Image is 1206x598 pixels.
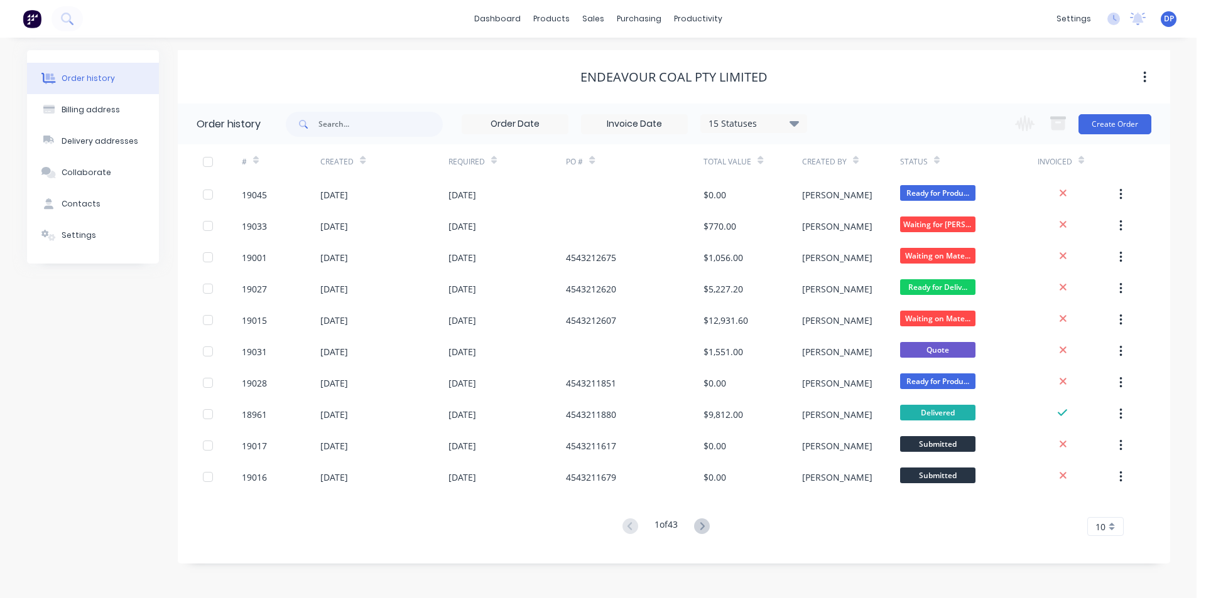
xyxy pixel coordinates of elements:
div: [DATE] [320,345,348,358]
a: dashboard [468,9,527,28]
div: [DATE] [320,251,348,264]
div: 15 Statuses [701,117,807,131]
div: [DATE] [320,282,348,296]
div: 4543212607 [566,314,616,327]
button: Billing address [27,94,159,125]
div: [PERSON_NAME] [802,439,872,452]
div: Status [900,156,928,168]
div: 4543212675 [566,251,616,264]
div: Settings [62,230,96,241]
div: [PERSON_NAME] [802,345,872,358]
div: [DATE] [320,408,348,421]
div: [PERSON_NAME] [802,251,872,264]
input: Invoice Date [582,115,687,134]
div: [DATE] [448,376,476,390]
span: Delivered [900,405,975,420]
img: Factory [23,9,41,28]
div: $12,931.60 [703,314,748,327]
div: [DATE] [448,345,476,358]
div: productivity [668,9,729,28]
div: [PERSON_NAME] [802,188,872,201]
div: $0.00 [703,471,726,484]
button: Order history [27,63,159,94]
div: [PERSON_NAME] [802,471,872,484]
div: Total Value [703,144,801,179]
div: Created [320,156,354,168]
button: Collaborate [27,157,159,188]
button: Create Order [1078,114,1151,134]
div: [DATE] [448,471,476,484]
span: Waiting on Mate... [900,311,975,326]
div: Total Value [703,156,751,168]
div: $0.00 [703,188,726,201]
div: [DATE] [320,220,348,233]
div: [DATE] [448,314,476,327]
div: 4543211679 [566,471,616,484]
div: [DATE] [448,188,476,201]
span: Ready for Deliv... [900,279,975,295]
button: Settings [27,220,159,251]
div: [PERSON_NAME] [802,282,872,296]
div: 19027 [242,282,267,296]
div: PO # [566,156,583,168]
div: $9,812.00 [703,408,743,421]
button: Contacts [27,188,159,220]
div: [PERSON_NAME] [802,220,872,233]
div: 4543211880 [566,408,616,421]
span: 10 [1095,520,1105,533]
div: PO # [566,144,703,179]
div: Invoiced [1038,156,1072,168]
span: Ready for Produ... [900,373,975,389]
span: DP [1164,13,1174,24]
div: settings [1050,9,1097,28]
div: 19016 [242,471,267,484]
div: 19015 [242,314,267,327]
div: Required [448,156,485,168]
div: 19028 [242,376,267,390]
span: Submitted [900,467,975,483]
div: 4543211851 [566,376,616,390]
span: Quote [900,342,975,358]
div: Required [448,144,567,179]
div: Billing address [62,104,120,115]
div: 19031 [242,345,267,358]
div: Created [320,144,448,179]
div: $1,056.00 [703,251,743,264]
div: Delivery addresses [62,136,138,147]
span: Submitted [900,436,975,452]
div: products [527,9,576,28]
div: [PERSON_NAME] [802,408,872,421]
div: Order history [197,117,261,132]
div: $1,551.00 [703,345,743,358]
div: $770.00 [703,220,736,233]
div: [DATE] [448,439,476,452]
button: Delivery addresses [27,125,159,157]
div: 4543212620 [566,282,616,296]
div: # [242,156,247,168]
div: Invoiced [1038,144,1116,179]
div: $0.00 [703,376,726,390]
div: [DATE] [448,220,476,233]
span: Waiting on Mate... [900,248,975,264]
input: Order Date [462,115,568,134]
div: Order history [62,73,115,84]
div: sales [576,9,611,28]
div: Collaborate [62,167,111,178]
div: 1 of 43 [655,518,678,536]
div: 19033 [242,220,267,233]
span: Ready for Produ... [900,185,975,201]
div: 18961 [242,408,267,421]
div: [DATE] [448,408,476,421]
div: [DATE] [320,188,348,201]
div: [DATE] [320,439,348,452]
div: $0.00 [703,439,726,452]
div: Contacts [62,198,100,210]
div: 19017 [242,439,267,452]
span: Waiting for [PERSON_NAME] [900,216,975,232]
div: Status [900,144,1038,179]
div: Endeavour Coal Pty Limited [580,70,768,85]
div: 19045 [242,188,267,201]
div: # [242,144,320,179]
input: Search... [318,112,443,137]
div: [DATE] [320,471,348,484]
